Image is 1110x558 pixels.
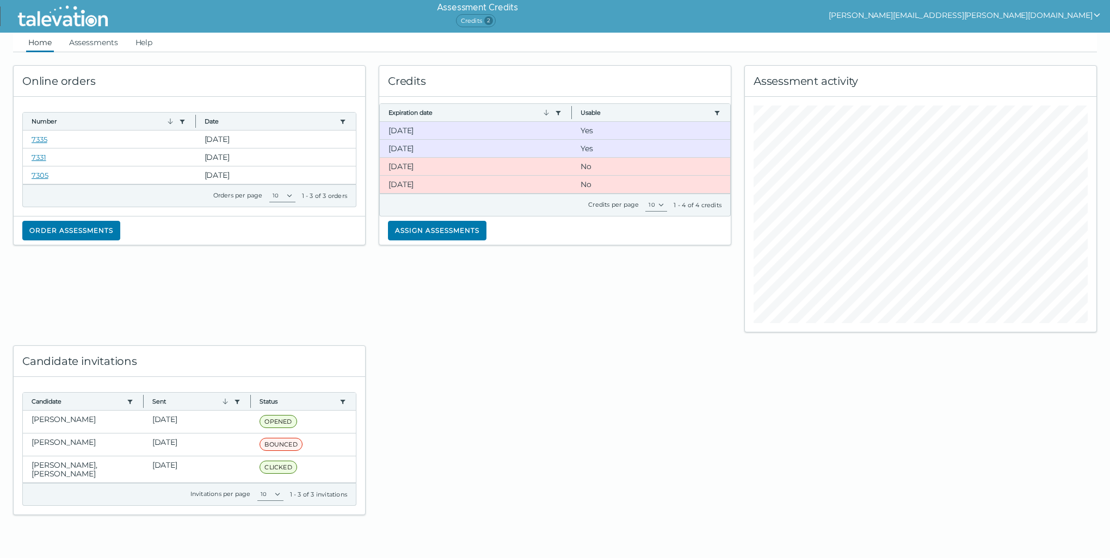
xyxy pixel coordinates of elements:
clr-dg-cell: [DATE] [380,158,572,175]
clr-dg-cell: [DATE] [144,411,251,433]
button: Number [32,117,175,126]
span: Credits [456,14,496,27]
clr-dg-cell: [DATE] [144,456,251,482]
clr-dg-cell: [DATE] [196,131,356,148]
clr-dg-cell: Yes [572,140,730,157]
button: Column resize handle [247,389,254,413]
label: Credits per page [588,201,639,208]
div: Online orders [14,66,365,97]
clr-dg-cell: [DATE] [380,140,572,157]
span: 2 [484,16,493,25]
clr-dg-cell: [DATE] [144,433,251,456]
button: Expiration date [388,108,551,117]
clr-dg-cell: No [572,176,730,193]
clr-dg-cell: [DATE] [380,122,572,139]
span: BOUNCED [260,438,302,451]
div: 1 - 3 of 3 orders [302,191,347,200]
clr-dg-cell: Yes [572,122,730,139]
button: Status [260,397,335,406]
a: 7331 [32,153,46,162]
div: 1 - 3 of 3 invitations [290,490,347,499]
div: 1 - 4 of 4 credits [674,201,721,209]
clr-dg-cell: [PERSON_NAME] [23,433,144,456]
a: Help [133,33,155,52]
div: Assessment activity [745,66,1096,97]
h6: Assessment Credits [437,1,518,14]
clr-dg-cell: [DATE] [380,176,572,193]
button: Column resize handle [192,109,199,133]
img: Talevation_Logo_Transparent_white.png [13,3,113,30]
button: Candidate [32,397,122,406]
button: Column resize handle [568,101,575,124]
div: Credits [379,66,731,97]
button: Column resize handle [140,389,147,413]
label: Orders per page [213,191,263,199]
button: Usable [581,108,710,117]
a: 7305 [32,171,48,179]
clr-dg-cell: [PERSON_NAME], [PERSON_NAME] [23,456,144,482]
a: 7335 [32,135,47,144]
clr-dg-cell: [DATE] [196,148,356,166]
button: Sent [152,397,230,406]
a: Assessments [67,33,120,52]
clr-dg-cell: No [572,158,730,175]
button: Order assessments [22,221,120,240]
span: OPENED [260,415,297,428]
button: Date [205,117,336,126]
div: Candidate invitations [14,346,365,377]
span: CLICKED [260,461,297,474]
button: show user actions [829,9,1101,22]
clr-dg-cell: [PERSON_NAME] [23,411,144,433]
clr-dg-cell: [DATE] [196,166,356,184]
label: Invitations per page [190,490,251,498]
a: Home [26,33,54,52]
button: Assign assessments [388,221,486,240]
